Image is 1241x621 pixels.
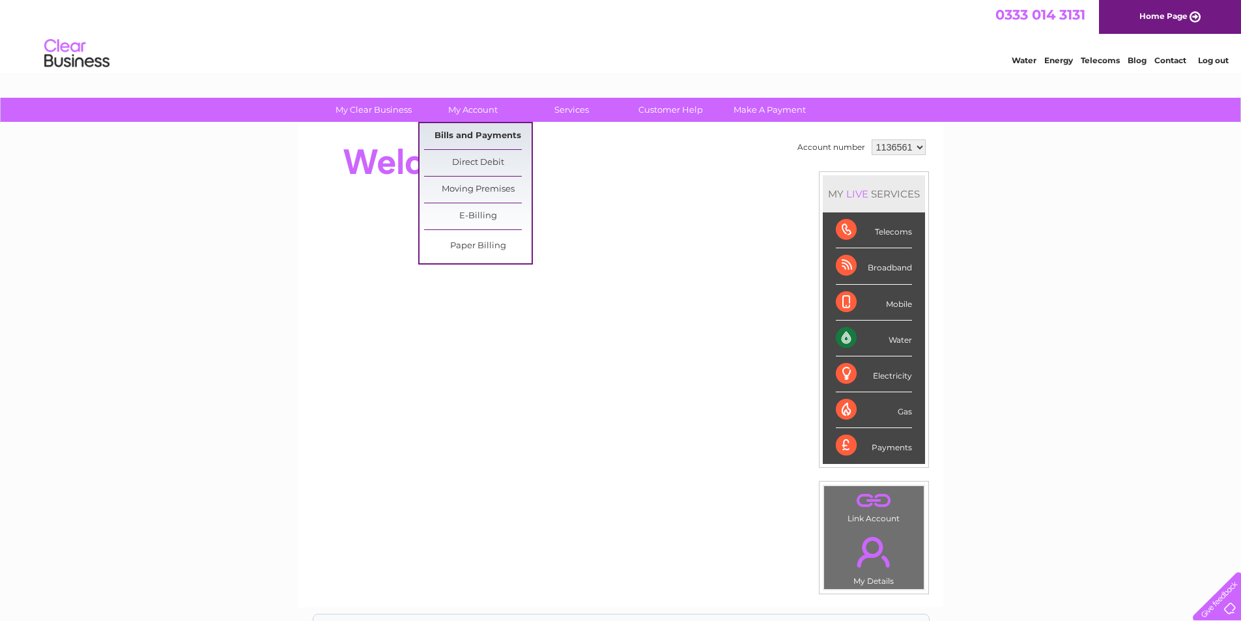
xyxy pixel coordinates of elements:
[823,485,924,527] td: Link Account
[823,175,925,212] div: MY SERVICES
[313,7,929,63] div: Clear Business is a trading name of Verastar Limited (registered in [GEOGRAPHIC_DATA] No. 3667643...
[836,428,912,463] div: Payments
[836,356,912,392] div: Electricity
[424,177,532,203] a: Moving Premises
[1012,55,1036,65] a: Water
[844,188,871,200] div: LIVE
[836,392,912,428] div: Gas
[1154,55,1186,65] a: Contact
[320,98,427,122] a: My Clear Business
[823,526,924,590] td: My Details
[518,98,625,122] a: Services
[1198,55,1229,65] a: Log out
[1128,55,1147,65] a: Blog
[424,123,532,149] a: Bills and Payments
[995,7,1085,23] a: 0333 014 3131
[836,248,912,284] div: Broadband
[836,285,912,321] div: Mobile
[44,34,110,74] img: logo.png
[424,150,532,176] a: Direct Debit
[424,233,532,259] a: Paper Billing
[617,98,724,122] a: Customer Help
[1044,55,1073,65] a: Energy
[424,203,532,229] a: E-Billing
[1081,55,1120,65] a: Telecoms
[794,136,868,158] td: Account number
[827,489,920,512] a: .
[836,212,912,248] div: Telecoms
[419,98,526,122] a: My Account
[827,529,920,575] a: .
[716,98,823,122] a: Make A Payment
[836,321,912,356] div: Water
